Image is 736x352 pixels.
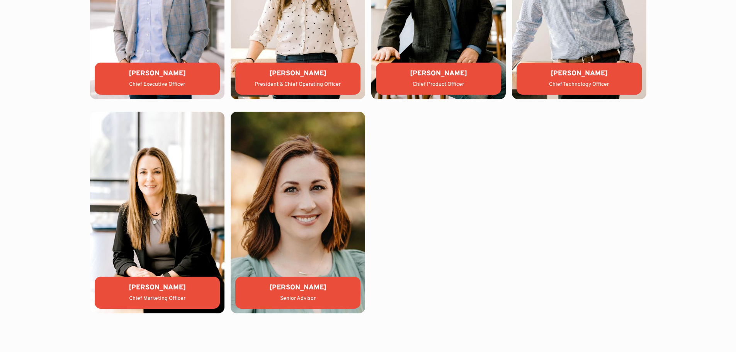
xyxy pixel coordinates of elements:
div: [PERSON_NAME] [241,69,354,78]
div: [PERSON_NAME] [523,69,636,78]
div: President & Chief Operating Officer [241,81,354,88]
div: [PERSON_NAME] [241,283,354,292]
div: Chief Product Officer [382,81,495,88]
div: Senior Advisor [241,295,354,303]
div: [PERSON_NAME] [101,283,214,292]
div: Chief Marketing Officer [101,295,214,303]
img: Kate Colacelli [90,112,224,313]
div: Chief Technology Officer [523,81,636,88]
div: [PERSON_NAME] [101,69,214,78]
div: Chief Executive Officer [101,81,214,88]
div: [PERSON_NAME] [382,69,495,78]
img: Katy McIntosh [231,112,365,313]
